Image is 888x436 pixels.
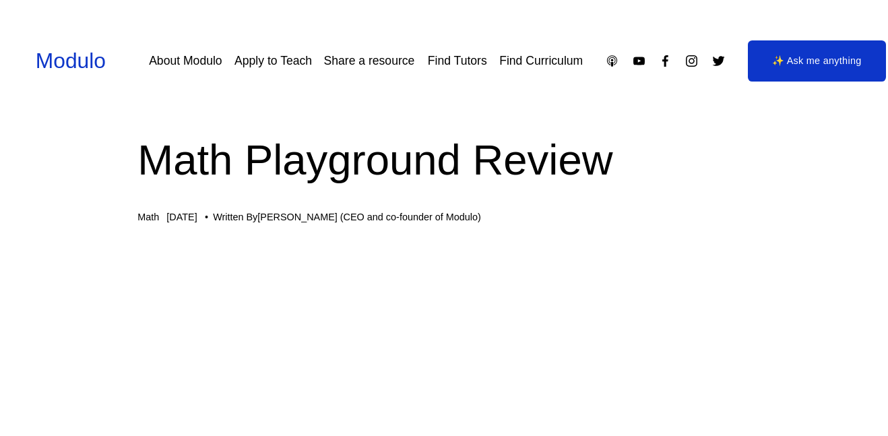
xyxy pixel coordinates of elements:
[605,54,619,68] a: Apple Podcasts
[748,40,886,81] a: ✨ Ask me anything
[499,49,583,73] a: Find Curriculum
[324,49,415,73] a: Share a resource
[632,54,646,68] a: YouTube
[36,49,106,73] a: Modulo
[711,54,726,68] a: Twitter
[166,212,197,222] span: [DATE]
[234,49,312,73] a: Apply to Teach
[257,212,480,222] a: [PERSON_NAME] (CEO and co-founder of Modulo)
[137,130,750,190] h1: Math Playground Review
[149,49,222,73] a: About Modulo
[137,212,159,222] a: Math
[658,54,672,68] a: Facebook
[428,49,487,73] a: Find Tutors
[685,54,699,68] a: Instagram
[213,212,481,223] div: Written By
